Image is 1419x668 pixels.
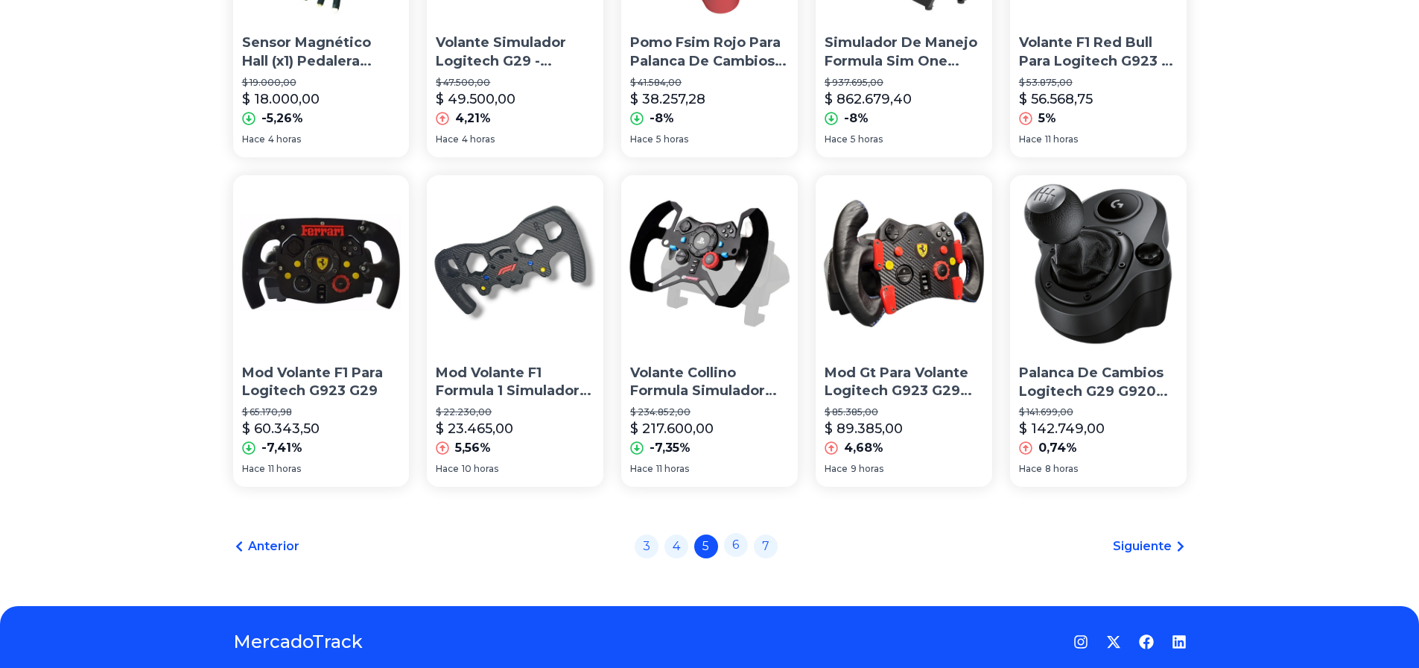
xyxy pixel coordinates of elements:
img: Palanca De Cambios Logitech G29 G920 Driving Force Mexx 2 [1010,175,1187,352]
p: $ 937.695,00 [825,77,983,89]
span: 5 horas [656,133,688,145]
img: Mod Gt Para Volante Logitech G923 G29 Con Mangos De Cuero [816,175,992,352]
p: 5% [1038,110,1056,127]
span: 8 horas [1045,463,1078,475]
span: Siguiente [1113,538,1172,555]
a: 3 [635,535,658,558]
span: Hace [825,133,848,145]
a: Instagram [1073,634,1088,649]
span: 11 horas [268,463,301,475]
p: Volante Collino Formula Simulador Kart Para Logitech G29 [630,364,789,401]
p: $ 234.852,00 [630,406,789,418]
span: 10 horas [462,463,498,475]
a: Anterior [233,538,299,555]
p: Volante Simulador Logitech G29 - Modelo F1 [436,34,594,71]
p: -7,35% [650,439,691,457]
p: Volante F1 Red Bull Para Logitech G923 - G29 [1019,34,1178,71]
span: Hace [825,463,848,475]
p: $ 65.170,98 [242,406,401,418]
p: Simulador De Manejo Formula Sim One Logitech G29 Fsim [825,34,983,71]
p: $ 56.568,75 [1019,89,1093,110]
a: MercadoTrack [233,630,363,654]
p: $ 49.500,00 [436,89,515,110]
p: 4,21% [455,110,491,127]
img: Volante Collino Formula Simulador Kart Para Logitech G29 [621,175,798,352]
p: -8% [650,110,674,127]
a: Facebook [1139,634,1154,649]
a: 7 [754,535,778,558]
a: LinkedIn [1172,634,1187,649]
p: Palanca De Cambios Logitech G29 G920 Driving Force Mexx 2 [1019,364,1178,401]
p: -7,41% [261,439,302,457]
p: $ 53.875,00 [1019,77,1178,89]
span: Hace [242,463,265,475]
span: 11 horas [1045,133,1078,145]
p: $ 142.749,00 [1019,418,1105,439]
p: $ 217.600,00 [630,418,714,439]
span: Hace [242,133,265,145]
span: Hace [630,133,653,145]
a: Siguiente [1113,538,1187,555]
span: 4 horas [462,133,495,145]
img: Mod Volante F1 Formula 1 Simulador Para Logitech G923 Y G29 [427,175,603,352]
a: 4 [664,535,688,558]
span: 9 horas [851,463,883,475]
span: Anterior [248,538,299,555]
p: $ 47.500,00 [436,77,594,89]
p: $ 60.343,50 [242,418,320,439]
span: 5 horas [851,133,883,145]
p: $ 22.230,00 [436,406,594,418]
p: Sensor Magnético Hall (x1) Pedalera Logitech G25 G27 G29 [242,34,401,71]
p: $ 89.385,00 [825,418,903,439]
p: Mod Volante F1 Para Logitech G923 G29 [242,364,401,401]
p: -8% [844,110,869,127]
p: $ 38.257,28 [630,89,705,110]
p: $ 862.679,40 [825,89,912,110]
p: 0,74% [1038,439,1077,457]
img: Mod Volante F1 Para Logitech G923 G29 [233,175,410,352]
span: Hace [1019,133,1042,145]
span: Hace [436,133,459,145]
a: Twitter [1106,634,1121,649]
a: Volante Collino Formula Simulador Kart Para Logitech G29Volante Collino Formula Simulador Kart Pa... [621,175,798,487]
p: Mod Gt Para Volante Logitech G923 G29 Con Mangos De Cuero [825,364,983,401]
span: 11 horas [656,463,689,475]
p: 5,56% [455,439,491,457]
a: Palanca De Cambios Logitech G29 G920 Driving Force Mexx 2Palanca De Cambios Logitech G29 G920 Dri... [1010,175,1187,487]
a: Mod Volante F1 Formula 1 Simulador Para Logitech G923 Y G29Mod Volante F1 Formula 1 Simulador Par... [427,175,603,487]
span: 4 horas [268,133,301,145]
p: -5,26% [261,110,303,127]
p: $ 23.465,00 [436,418,513,439]
p: Mod Volante F1 Formula 1 Simulador Para Logitech G923 Y G29 [436,364,594,401]
a: Mod Volante F1 Para Logitech G923 G29Mod Volante F1 Para Logitech G923 G29$ 65.170,98$ 60.343,50-... [233,175,410,487]
p: $ 141.699,00 [1019,406,1178,418]
p: $ 41.584,00 [630,77,789,89]
a: Mod Gt Para Volante Logitech G923 G29 Con Mangos De CueroMod Gt Para Volante Logitech G923 G29 Co... [816,175,992,487]
p: Pomo Fsim Rojo Para Palanca De Cambios Logitech G29 [630,34,789,71]
span: Hace [436,463,459,475]
p: $ 85.385,00 [825,406,983,418]
p: 4,68% [844,439,883,457]
span: Hace [630,463,653,475]
span: Hace [1019,463,1042,475]
p: $ 18.000,00 [242,89,320,110]
a: 6 [724,533,748,557]
p: $ 19.000,00 [242,77,401,89]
